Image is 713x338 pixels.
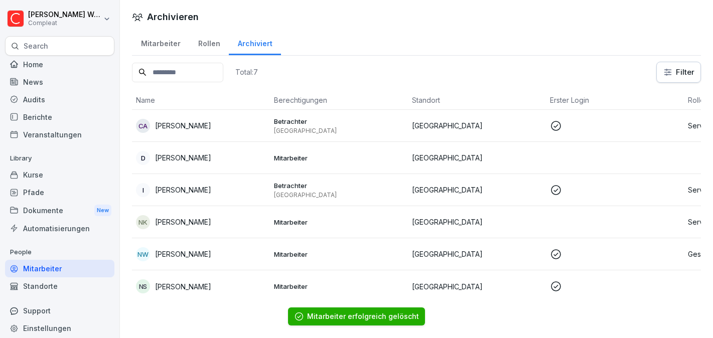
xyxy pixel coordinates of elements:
th: Erster Login [546,91,684,110]
p: Total: 7 [235,67,258,77]
a: Pfade [5,184,114,201]
p: [GEOGRAPHIC_DATA] [412,185,542,195]
div: Mitarbeiter erfolgreich gelöscht [307,311,419,321]
p: Mitarbeiter [274,282,404,291]
a: Veranstaltungen [5,126,114,143]
div: NK [136,215,150,229]
a: DokumenteNew [5,201,114,220]
div: Support [5,302,114,319]
p: Mitarbeiter [274,153,404,162]
a: Automatisierungen [5,220,114,237]
p: Mitarbeiter [274,218,404,227]
p: [PERSON_NAME] [155,281,211,292]
a: Archiviert [229,30,281,55]
a: Einstellungen [5,319,114,337]
a: Berichte [5,108,114,126]
a: Audits [5,91,114,108]
div: Filter [663,67,694,77]
p: [PERSON_NAME] Welz [28,11,101,19]
div: New [94,205,111,216]
p: People [5,244,114,260]
p: [GEOGRAPHIC_DATA] [412,249,542,259]
a: Mitarbeiter [132,30,189,55]
div: NW [136,247,150,261]
p: [GEOGRAPHIC_DATA] [412,152,542,163]
th: Name [132,91,270,110]
button: Filter [657,62,700,82]
p: [PERSON_NAME] [155,249,211,259]
p: Compleat [28,20,101,27]
p: [PERSON_NAME] [155,185,211,195]
a: Kurse [5,166,114,184]
a: Mitarbeiter [5,260,114,277]
p: [GEOGRAPHIC_DATA] [412,281,542,292]
p: Betrachter [274,117,404,126]
p: [GEOGRAPHIC_DATA] [274,127,404,135]
p: [GEOGRAPHIC_DATA] [412,120,542,131]
h1: Archivieren [147,10,199,24]
a: Home [5,56,114,73]
p: Mitarbeiter [274,250,404,259]
a: Rollen [189,30,229,55]
p: [GEOGRAPHIC_DATA] [412,217,542,227]
a: Standorte [5,277,114,295]
p: [PERSON_NAME] [155,217,211,227]
th: Berechtigungen [270,91,408,110]
div: I [136,183,150,197]
p: [GEOGRAPHIC_DATA] [274,191,404,199]
p: Library [5,150,114,166]
div: D [136,151,150,165]
p: Betrachter [274,181,404,190]
a: News [5,73,114,91]
p: [PERSON_NAME] [155,152,211,163]
div: NS [136,279,150,293]
p: [PERSON_NAME] [155,120,211,131]
th: Standort [408,91,546,110]
p: Search [24,41,48,51]
div: CA [136,119,150,133]
div: Dokumente [5,201,114,220]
